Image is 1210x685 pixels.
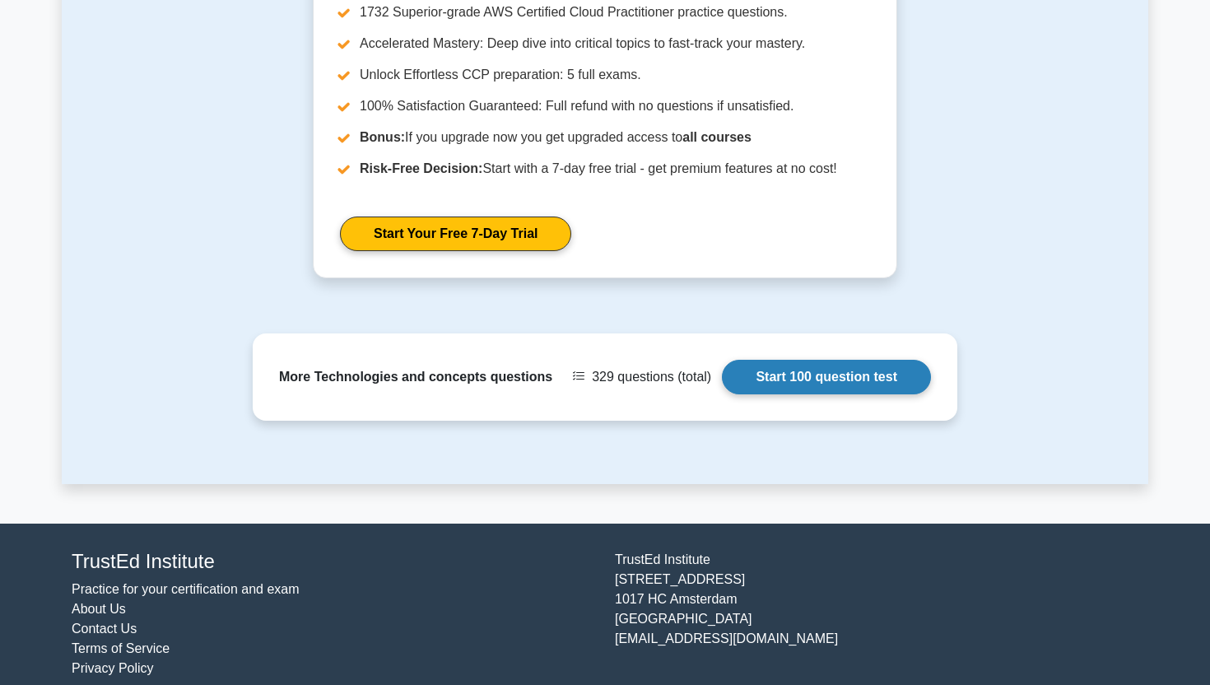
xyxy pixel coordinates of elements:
[72,582,300,596] a: Practice for your certification and exam
[72,622,137,636] a: Contact Us
[72,661,154,675] a: Privacy Policy
[72,550,595,574] h4: TrustEd Institute
[605,550,1148,679] div: TrustEd Institute [STREET_ADDRESS] 1017 HC Amsterdam [GEOGRAPHIC_DATA] [EMAIL_ADDRESS][DOMAIN_NAME]
[340,217,571,251] a: Start Your Free 7-Day Trial
[722,360,931,394] a: Start 100 question test
[72,641,170,655] a: Terms of Service
[72,602,126,616] a: About Us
